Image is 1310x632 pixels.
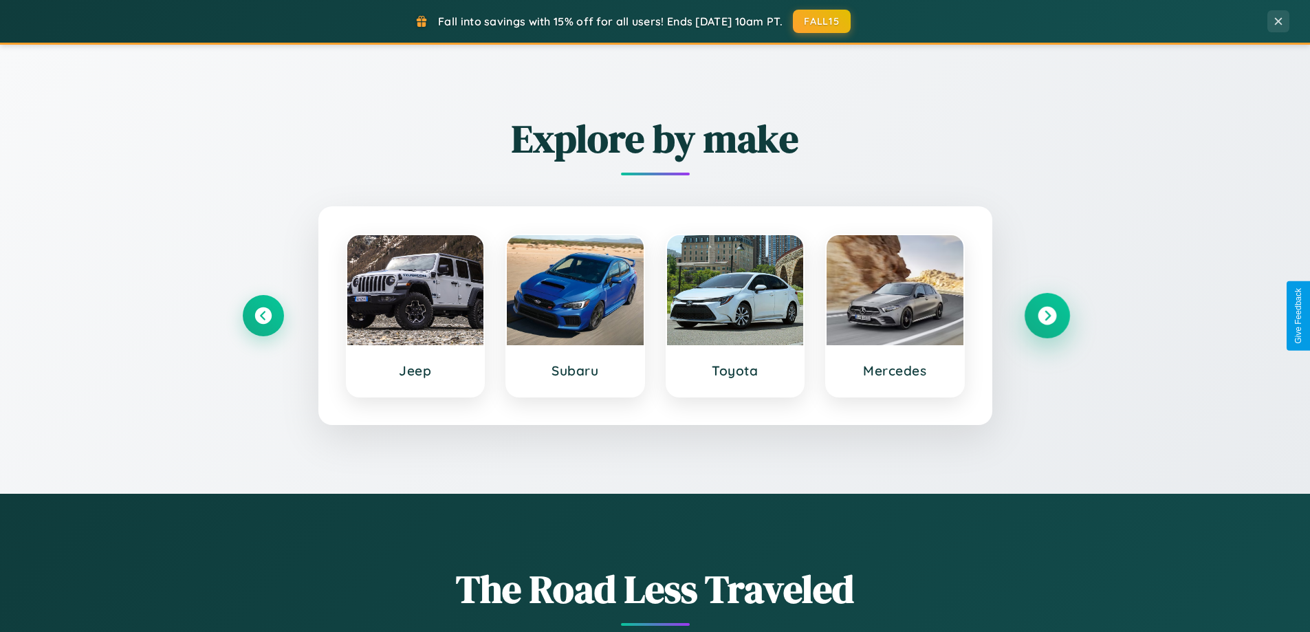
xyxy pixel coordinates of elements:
[681,362,790,379] h3: Toyota
[840,362,950,379] h3: Mercedes
[793,10,851,33] button: FALL15
[243,563,1068,615] h1: The Road Less Traveled
[1293,288,1303,344] div: Give Feedback
[243,112,1068,165] h2: Explore by make
[361,362,470,379] h3: Jeep
[521,362,630,379] h3: Subaru
[438,14,783,28] span: Fall into savings with 15% off for all users! Ends [DATE] 10am PT.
